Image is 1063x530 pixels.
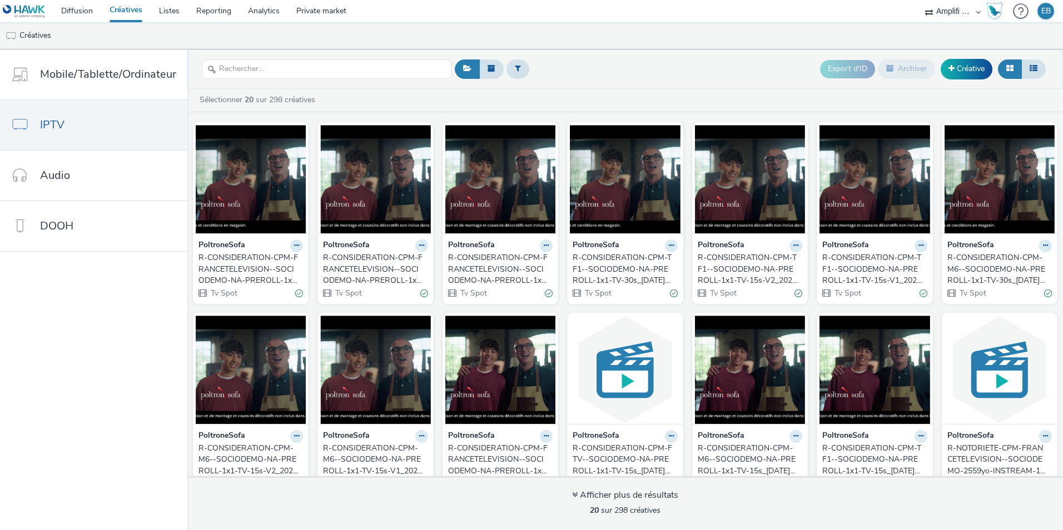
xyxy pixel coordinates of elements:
div: Valide [670,287,678,299]
strong: PoltroneSofa [448,430,495,443]
a: R-CONSIDERATION-CPM-M6--SOCIODEMO-NA-PREROLL-1x1-TV-15s_[DATE]_W39 [698,443,802,477]
img: tv [6,31,17,42]
div: Valide [1044,287,1052,299]
strong: PoltroneSofa [947,430,994,443]
img: R-CONSIDERATION-CPM-FRANCETELEVISION--SOCIODEMO-NA-PREROLL-1x1-TV-30sec_2025-09-29_W40 visual [196,125,306,233]
span: Audio [40,167,70,183]
span: DOOH [40,218,73,234]
span: Mobile/Tablette/Ordinateur [40,66,176,82]
strong: PoltroneSofa [947,239,994,252]
a: R-CONSIDERATION-CPM-FTV--SOCIODEMO-NA-PREROLL-1x1-TV-15s_[DATE]_W39 [573,443,677,477]
div: EB [1041,3,1051,19]
a: R-CONSIDERATION-CPM-FRANCETELEVISION--SOCIODEMO-NA-PREROLL-1x1-TV-30sec_[DATE]_W40 [198,252,303,286]
button: Export d'ID [820,60,875,78]
a: R-CONSIDERATION-CPM-M6--SOCIODEMO-NA-PREROLL-1x1-TV-15s-V2_2025-09-29_W40 [198,443,303,477]
strong: PoltroneSofa [822,239,869,252]
div: R-CONSIDERATION-CPM-FRANCETELEVISION--SOCIODEMO-NA-PREROLL-1x1-TV-15s-V1_2025-09-29_W40 [448,252,548,286]
span: Tv Spot [584,288,612,298]
a: R-CONSIDERATION-CPM-TF1--SOCIODEMO-NA-PREROLL-1x1-TV-15s-V2_2025-09-29_W40 [698,252,802,286]
strong: PoltroneSofa [573,239,619,252]
a: R-NOTORIETE-CPM-FRANCETELEVISION--SOCIODEMO-2559yo-INSTREAM-1x1-TV-15s-$427404046$-P-INSTREAM-1x1... [947,443,1052,477]
span: Tv Spot [958,288,986,298]
button: Archiver [878,59,935,78]
span: Tv Spot [833,288,861,298]
img: R-CONSIDERATION-CPM-TF1--SOCIODEMO-NA-PREROLL-1x1-TV-15s-V1_2025-09-29_W40 visual [819,125,930,233]
span: Tv Spot [709,288,737,298]
span: IPTV [40,117,64,133]
div: R-CONSIDERATION-CPM-FRANCETELEVISION--SOCIODEMO-NA-PREROLL-1x1-TV-30sec_[DATE]_W40 [198,252,299,286]
a: R-CONSIDERATION-CPM-FRANCETELEVISION--SOCIODEMO-NA-PREROLL-1x1-TV-15s-V2_2025-09-29_W40 [323,252,428,286]
a: Hawk Academy [986,2,1007,20]
a: R-CONSIDERATION-CPM-FRANCETELEVISION--SOCIODEMO-NA-PREROLL-1x1-TV-15s-V1_2025-09-29_W40 [448,252,553,286]
a: R-CONSIDERATION-CPM-TF1--SOCIODEMO-NA-PREROLL-1x1-TV-15s-V1_2025-09-29_W40 [822,252,927,286]
img: R-CONSIDERATION-CPM-M6--SOCIODEMO-NA-PREROLL-1x1-TV-30s_2025-09-29_W40 visual [945,125,1055,233]
img: R-CONSIDERATION-CPM-M6--SOCIODEMO-NA-PREROLL-1x1-TV-15s-V2_2025-09-29_W40 visual [196,316,306,424]
a: Sélectionner sur 298 créatives [198,94,320,105]
div: R-CONSIDERATION-CPM-M6--SOCIODEMO-NA-PREROLL-1x1-TV-30s_[DATE]_W40 [947,252,1047,286]
button: Grille [998,59,1022,78]
strong: PoltroneSofa [822,430,869,443]
img: R-CONSIDERATION-CPM-TF1--SOCIODEMO-NA-PREROLL-1x1-TV-15s-V2_2025-09-29_W40 visual [695,125,805,233]
img: R-CONSIDERATION-CPM-FRANCETELEVISION--SOCIODEMO-NA-PREROLL-1x1-TV-15s-V2_2025-09-29_W40 visual [320,125,430,233]
div: R-CONSIDERATION-CPM-M6--SOCIODEMO-NA-PREROLL-1x1-TV-15s-V2_2025-09-29_W40 [198,443,299,477]
strong: PoltroneSofa [448,239,495,252]
div: R-CONSIDERATION-CPM-FRANCETELEVISION--SOCIODEMO-NA-PREROLL-1x1-TV-15s-V2_2025-09-29_W40 [323,252,423,286]
a: R-CONSIDERATION-CPM-TF1--SOCIODEMO-NA-PREROLL-1x1-TV-30s_[DATE]_W40 [573,252,677,286]
img: R-CONSIDERATION-CPM-FTV--SOCIODEMO-NA-PREROLL-1x1-TV-15s_2025-09-24_W39 visual [570,316,680,424]
strong: PoltroneSofa [698,239,744,252]
input: Rechercher... [202,59,452,79]
strong: PoltroneSofa [323,239,370,252]
img: Hawk Academy [986,2,1003,20]
a: R-CONSIDERATION-CPM-M6--SOCIODEMO-NA-PREROLL-1x1-TV-30s_[DATE]_W40 [947,252,1052,286]
img: R-CONSIDERATION-CPM-FRANCETELEVISION--SOCIODEMO-NA-PREROLL-1x1-TV-15s_2025-09-24_V2 visual [445,316,555,424]
strong: PoltroneSofa [198,430,245,443]
strong: PoltroneSofa [573,430,619,443]
div: R-CONSIDERATION-CPM-FRANCETELEVISION--SOCIODEMO-NA-PREROLL-1x1-TV-15s_[DATE]_V2 [448,443,548,477]
div: R-CONSIDERATION-CPM-TF1--SOCIODEMO-NA-PREROLL-1x1-TV-15s-V1_2025-09-29_W40 [822,252,922,286]
div: R-CONSIDERATION-CPM-TF1--SOCIODEMO-NA-PREROLL-1x1-TV-15s-V2_2025-09-29_W40 [698,252,798,286]
img: R-CONSIDERATION-CPM-FRANCETELEVISION--SOCIODEMO-NA-PREROLL-1x1-TV-15s-V1_2025-09-29_W40 visual [445,125,555,233]
a: R-CONSIDERATION-CPM-M6--SOCIODEMO-NA-PREROLL-1x1-TV-15s-V1_2025-09-29_W40 [323,443,428,477]
strong: PoltroneSofa [323,430,370,443]
img: undefined Logo [3,4,46,18]
a: Créative [941,59,992,79]
div: Afficher plus de résultats [572,489,678,502]
img: R-CONSIDERATION-CPM-TF1--SOCIODEMO-NA-PREROLL-1x1-TV-15s_2025-09-24_W39 visual [819,316,930,424]
img: R-CONSIDERATION-CPM-TF1--SOCIODEMO-NA-PREROLL-1x1-TV-30s_2025-09-29_W40 visual [570,125,680,233]
img: R-CONSIDERATION-CPM-M6--SOCIODEMO-NA-PREROLL-1x1-TV-15s-V1_2025-09-29_W40 visual [320,316,430,424]
div: Valide [545,287,553,299]
strong: 20 [590,505,599,516]
strong: 20 [245,94,254,105]
div: Valide [920,287,927,299]
div: R-NOTORIETE-CPM-FRANCETELEVISION--SOCIODEMO-2559yo-INSTREAM-1x1-TV-15s-$427404046$-P-INSTREAM-1x1... [947,443,1047,477]
strong: PoltroneSofa [698,430,744,443]
div: R-CONSIDERATION-CPM-TF1--SOCIODEMO-NA-PREROLL-1x1-TV-15s_[DATE]_W39 [822,443,922,477]
div: R-CONSIDERATION-CPM-M6--SOCIODEMO-NA-PREROLL-1x1-TV-15s_[DATE]_W39 [698,443,798,477]
span: Tv Spot [210,288,237,298]
span: Tv Spot [459,288,487,298]
div: R-CONSIDERATION-CPM-M6--SOCIODEMO-NA-PREROLL-1x1-TV-15s-V1_2025-09-29_W40 [323,443,423,477]
a: R-CONSIDERATION-CPM-TF1--SOCIODEMO-NA-PREROLL-1x1-TV-15s_[DATE]_W39 [822,443,927,477]
span: sur 298 créatives [590,505,660,516]
a: R-CONSIDERATION-CPM-FRANCETELEVISION--SOCIODEMO-NA-PREROLL-1x1-TV-15s_[DATE]_V2 [448,443,553,477]
strong: PoltroneSofa [198,239,245,252]
div: R-CONSIDERATION-CPM-TF1--SOCIODEMO-NA-PREROLL-1x1-TV-30s_[DATE]_W40 [573,252,673,286]
div: Valide [794,287,802,299]
div: Valide [295,287,303,299]
button: Liste [1021,59,1046,78]
img: R-NOTORIETE-CPM-FRANCETELEVISION--SOCIODEMO-2559yo-INSTREAM-1x1-TV-15s-$427404046$-P-INSTREAM-1x1... [945,316,1055,424]
img: R-CONSIDERATION-CPM-M6--SOCIODEMO-NA-PREROLL-1x1-TV-15s_2025-09-24_W39 visual [695,316,805,424]
span: Tv Spot [334,288,362,298]
div: Valide [420,287,428,299]
div: R-CONSIDERATION-CPM-FTV--SOCIODEMO-NA-PREROLL-1x1-TV-15s_[DATE]_W39 [573,443,673,477]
